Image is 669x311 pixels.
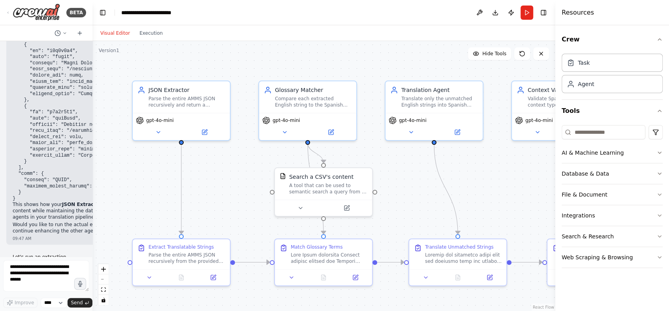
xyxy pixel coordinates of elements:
div: A tool that can be used to semantic search a query from a CSV's content. [289,182,367,195]
div: Translate Unmatched StringsLoremip dol sitametco adipi elit sed doeiusmo temp inc utlabo etdolore... [408,238,507,286]
div: Translate Unmatched Strings [425,244,494,250]
div: CSVSearchToolSearch a CSV's contentA tool that can be used to semantic search a query from a CSV'... [274,167,373,217]
g: Edge from ebce236f-08d5-4e7e-b0a2-4a5098a4af5b to ad63d41e-3a0a-4977-9758-caabbe977175 [511,258,542,266]
button: zoom out [98,274,109,285]
button: Tools [562,100,663,122]
button: AI & Machine Learning [562,142,663,163]
div: Search a CSV's content [289,173,353,181]
div: Lore Ipsum dolorsita Consect adipisc elitsed doe Tempori utlabore ETD. Magnaa enimadminimve, quis... [291,252,367,264]
div: Match Glossary TermsLore Ipsum dolorsita Consect adipisc elitsed doe Tempori utlabore ETD. Magnaa... [274,238,373,286]
button: Open in side panel [476,273,503,282]
button: Open in side panel [342,273,369,282]
span: gpt-4o-mini [146,117,174,124]
div: Extract Translatable StringsParse the entire AMMS JSON recursively from the provided input at {js... [132,238,231,286]
div: Translation Agent [401,86,478,94]
div: Tools [562,122,663,274]
span: gpt-4o-mini [525,117,553,124]
g: Edge from 70bec00f-7618-468a-9deb-32974cb85166 to d4399b55-150d-4426-863e-6ae7a7a5dd6d [304,143,327,234]
button: Web Scraping & Browsing [562,247,663,268]
button: zoom in [98,264,109,274]
button: Open in side panel [324,203,369,213]
p: This shows how your would identify and process translatable content while maintaining the data co... [13,202,200,220]
div: Crew [562,51,663,99]
button: Hide Tools [468,47,511,60]
div: Parse the entire AMMS JSON recursively from the provided input at {json_file_path} and return a c... [148,252,225,264]
div: JSON Extractor [148,86,225,94]
div: React Flow controls [98,264,109,305]
button: Database & Data [562,163,663,184]
div: Context Validator [528,86,604,94]
div: Compare each extracted English string to the Spanish glossary in {glossary_csv_url}, normalize an... [275,96,351,108]
div: Glossary MatcherCompare each extracted English string to the Spanish glossary in {glossary_csv_ur... [258,81,357,141]
button: Visual Editor [96,28,135,38]
button: Execution [135,28,167,38]
button: Hide right sidebar [538,7,549,18]
div: Extract Translatable Strings [148,244,214,250]
button: Improve [3,298,38,308]
div: 09:47 AM [13,236,200,242]
p: Let's run an extraction task? [13,254,80,266]
button: Start a new chat [73,28,86,38]
div: Glossary Matcher [275,86,351,94]
g: Edge from d4399b55-150d-4426-863e-6ae7a7a5dd6d to ebce236f-08d5-4e7e-b0a2-4a5098a4af5b [377,258,404,266]
button: toggle interactivity [98,295,109,305]
span: gpt-4o-mini [272,117,300,124]
span: Improve [15,300,34,306]
button: Open in side panel [199,273,227,282]
h4: Resources [562,8,594,17]
g: Edge from 70bec00f-7618-468a-9deb-32974cb85166 to 9c89cdb9-3e34-4e44-9319-4a7b5f91e27f [304,143,327,163]
div: Agent [578,80,594,88]
button: Open in side panel [435,127,479,137]
div: Task [578,59,590,67]
button: No output available [165,273,198,282]
button: fit view [98,285,109,295]
div: Translate only the unmatched English strings into Spanish using DeepL Pro as the primary path and... [401,96,478,108]
button: Switch to previous chat [51,28,70,38]
span: gpt-4o-mini [399,117,427,124]
button: Send [68,298,92,307]
g: Edge from 5a80e025-d010-43b9-b2b2-88d7878fa819 to d4399b55-150d-4426-863e-6ae7a7a5dd6d [235,258,270,266]
button: Click to speak your automation idea [74,278,86,290]
g: Edge from 8b343bd3-33e1-4f8e-b8f5-c38b1c8a4bcf to 5a80e025-d010-43b9-b2b2-88d7878fa819 [177,145,185,234]
button: File & Document [562,184,663,205]
div: JSON ExtractorParse the entire AMMS JSON recursively and return a complete list of all translatab... [132,81,231,141]
button: Hide left sidebar [97,7,108,18]
button: Integrations [562,205,663,226]
img: CSVSearchTool [280,173,286,179]
p: Would you like to run the actual extraction task with this JSON, or shall we continue enhancing t... [13,222,200,234]
div: BETA [66,8,86,17]
span: Hide Tools [482,51,506,57]
button: No output available [307,273,340,282]
span: Send [71,300,83,306]
a: React Flow attribution [533,305,554,309]
div: Parse the entire AMMS JSON recursively and return a complete list of all translatable strings—inc... [148,96,225,108]
div: Match Glossary Terms [291,244,342,250]
div: Validate Spanish translations by context type, ensuring UI labels are concise with appropriate ca... [528,96,604,108]
div: Translation AgentTranslate only the unmatched English strings into Spanish using DeepL Pro as the... [385,81,483,141]
div: Loremip dol sitametco adipi elit sed doeiusmo temp inc utlabo etdoloremagn al eni adminimv quisno... [425,252,502,264]
button: Open in side panel [182,127,227,137]
button: No output available [441,273,475,282]
button: Open in side panel [308,127,353,137]
img: Logo [13,4,60,21]
strong: JSON Extractor [62,202,101,207]
div: Context ValidatorValidate Spanish translations by context type, ensuring UI labels are concise wi... [511,81,610,141]
button: Crew [562,28,663,51]
button: Search & Research [562,226,663,247]
g: Edge from f3cbc798-b874-4ac6-8f7c-11d2a4efa35e to ebce236f-08d5-4e7e-b0a2-4a5098a4af5b [430,145,462,234]
div: Version 1 [99,47,119,54]
nav: breadcrumb [121,9,193,17]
